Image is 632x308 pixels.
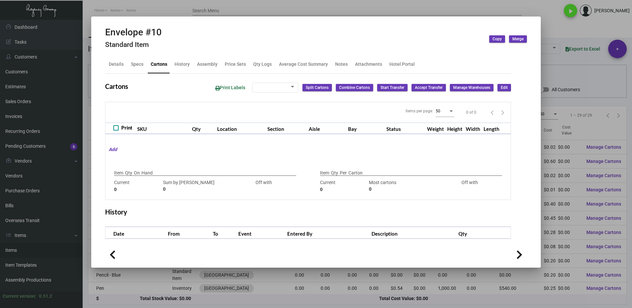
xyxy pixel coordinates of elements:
[141,170,153,176] p: Hand
[215,85,245,90] span: Print Labels
[466,109,476,115] div: 0 of 0
[331,170,338,176] p: Qty
[210,82,251,94] button: Print Labels
[105,146,117,153] mat-hint: Add
[302,84,332,91] button: Split Cartons
[370,227,457,239] th: Description
[241,179,287,193] div: Off with
[307,123,346,134] th: Aisle
[216,123,266,134] th: Location
[482,123,501,134] th: Length
[487,107,497,118] button: Previous page
[105,41,162,49] h4: Standard Item
[225,61,246,68] div: Price Sets
[415,85,443,91] span: Accept Transfer
[348,170,363,176] p: Carton
[385,123,425,134] th: Status
[286,227,370,239] th: Entered By
[389,61,415,68] div: Hotel Portal
[190,123,216,134] th: Qty
[320,170,329,176] p: Item
[320,179,366,193] div: Current
[105,227,166,239] th: Date
[457,227,511,239] th: Qty
[163,179,238,193] div: Sum by [PERSON_NAME]
[377,84,408,91] button: Start Transfer
[425,123,446,134] th: Weight
[497,84,511,91] button: Edit
[114,179,160,193] div: Current
[39,293,52,300] div: 0.51.2
[125,170,132,176] p: Qty
[211,227,237,239] th: To
[279,61,328,68] div: Average Cost Summary
[447,179,493,193] div: Off with
[134,170,140,176] p: On
[3,293,36,300] div: Current version:
[453,85,490,91] span: Manage Warehouses
[131,61,143,68] div: Specs
[512,36,524,42] span: Merge
[501,85,508,91] span: Edit
[464,123,482,134] th: Width
[446,123,464,134] th: Height
[151,61,167,68] div: Cartons
[497,107,508,118] button: Next page
[493,36,502,42] span: Copy
[489,35,505,43] button: Copy
[436,109,440,113] span: 50
[105,208,127,216] h2: History
[266,123,307,134] th: Section
[105,82,128,90] h2: Cartons
[109,61,124,68] div: Details
[450,84,494,91] button: Manage Warehouses
[166,227,211,239] th: From
[412,84,446,91] button: Accept Transfer
[336,84,373,91] button: Combine Cartons
[136,123,190,134] th: SKU
[237,227,286,239] th: Event
[306,85,329,91] span: Split Cartons
[175,61,190,68] div: History
[380,85,404,91] span: Start Transfer
[105,27,162,38] h2: Envelope #10
[340,170,347,176] p: Per
[197,61,217,68] div: Assembly
[369,179,444,193] div: Most cartons
[509,35,527,43] button: Merge
[355,61,382,68] div: Attachments
[114,170,123,176] p: Item
[121,124,132,132] span: Print
[335,61,348,68] div: Notes
[406,108,433,114] div: Items per page:
[253,61,272,68] div: Qty Logs
[346,123,385,134] th: Bay
[436,108,454,114] mat-select: Items per page:
[339,85,370,91] span: Combine Cartons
